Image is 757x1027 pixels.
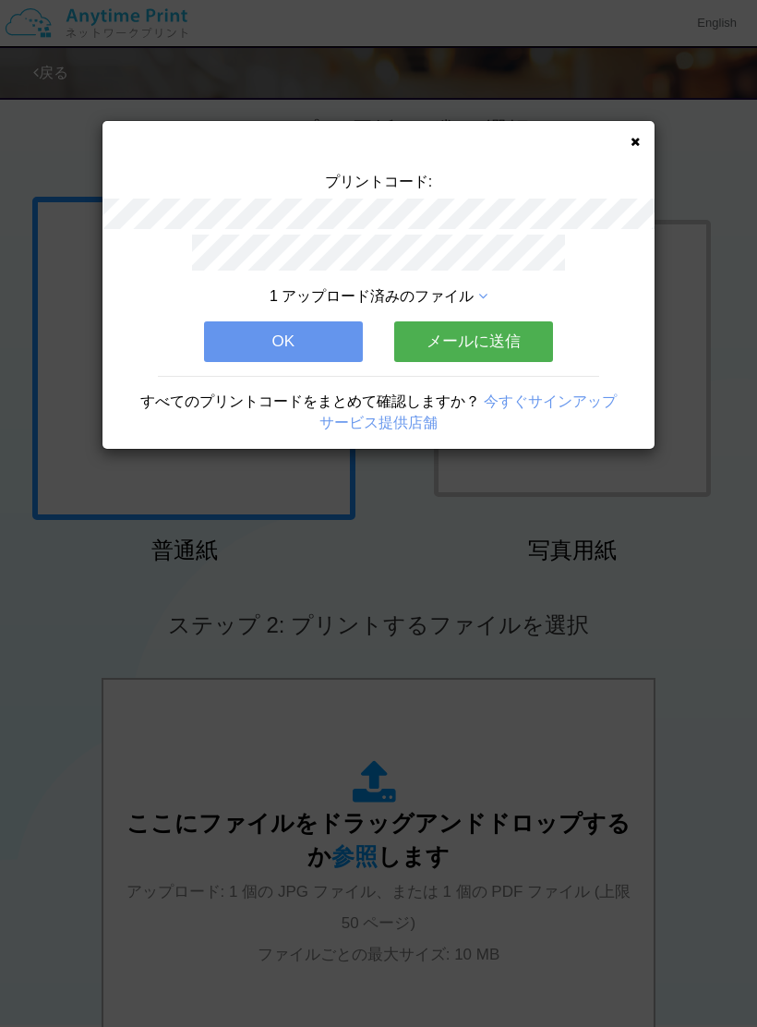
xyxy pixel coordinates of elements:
[325,174,432,189] span: プリントコード:
[484,393,617,409] a: 今すぐサインアップ
[394,321,553,362] button: メールに送信
[270,288,474,304] span: 1 アップロード済みのファイル
[204,321,363,362] button: OK
[140,393,480,409] span: すべてのプリントコードをまとめて確認しますか？
[319,415,438,430] a: サービス提供店舗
